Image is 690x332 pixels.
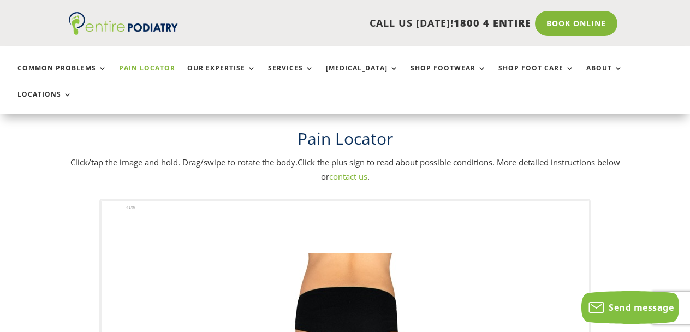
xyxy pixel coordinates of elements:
a: About [586,64,623,88]
a: Pain Locator [119,64,175,88]
button: Send message [581,291,679,324]
a: Book Online [535,11,617,36]
a: Services [268,64,314,88]
a: Entire Podiatry [69,26,178,37]
a: Locations [17,91,72,114]
span: 41% [126,203,140,212]
span: Click/tap the image and hold. Drag/swipe to rotate the body. [70,157,298,168]
span: Click the plus sign to read about possible conditions. More detailed instructions below or . [298,157,620,182]
a: Shop Footwear [411,64,486,88]
a: Shop Foot Care [498,64,574,88]
a: [MEDICAL_DATA] [326,64,398,88]
span: Send message [609,301,674,313]
img: logo (1) [69,12,178,35]
a: contact us [329,171,367,182]
span: 1800 4 ENTIRE [454,16,531,29]
p: CALL US [DATE]! [193,16,531,31]
a: Common Problems [17,64,107,88]
a: Our Expertise [187,64,256,88]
